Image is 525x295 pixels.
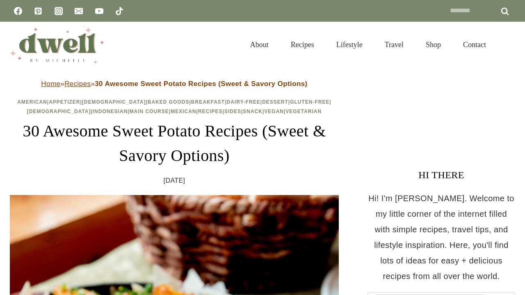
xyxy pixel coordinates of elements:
a: YouTube [91,3,107,19]
a: [DEMOGRAPHIC_DATA] [27,109,91,114]
a: Travel [374,30,415,59]
span: » » [41,80,307,88]
a: [DEMOGRAPHIC_DATA] [82,99,146,105]
a: Lifestyle [325,30,374,59]
time: [DATE] [164,175,185,187]
a: Breakfast [191,99,225,105]
img: DWELL by michelle [10,26,104,64]
a: Recipes [64,80,91,88]
a: Main Course [129,109,169,114]
a: Facebook [10,3,26,19]
a: Indonesian [93,109,128,114]
a: Snack [243,109,262,114]
a: Shop [415,30,452,59]
a: Sides [224,109,241,114]
nav: Primary Navigation [239,30,497,59]
p: Hi! I'm [PERSON_NAME]. Welcome to my little corner of the internet filled with simple recipes, tr... [367,191,515,284]
a: TikTok [111,3,128,19]
a: Baked Goods [148,99,189,105]
a: Appetizer [49,99,80,105]
a: Dessert [262,99,288,105]
a: Mexican [171,109,196,114]
a: Dairy-Free [227,99,260,105]
button: View Search Form [501,38,515,52]
a: Gluten-Free [290,99,329,105]
a: Contact [452,30,497,59]
span: | | | | | | | | | | | | | | | | [17,99,331,114]
a: Email [71,3,87,19]
h1: 30 Awesome Sweet Potato Recipes (Sweet & Savory Options) [10,119,339,168]
h3: HI THERE [367,168,515,182]
a: Recipes [280,30,325,59]
a: Vegetarian [285,109,322,114]
strong: 30 Awesome Sweet Potato Recipes (Sweet & Savory Options) [95,80,307,88]
a: Home [41,80,60,88]
a: Instagram [50,3,67,19]
a: Pinterest [30,3,46,19]
a: Vegan [264,109,284,114]
a: Recipes [198,109,223,114]
a: About [239,30,280,59]
a: American [17,99,47,105]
